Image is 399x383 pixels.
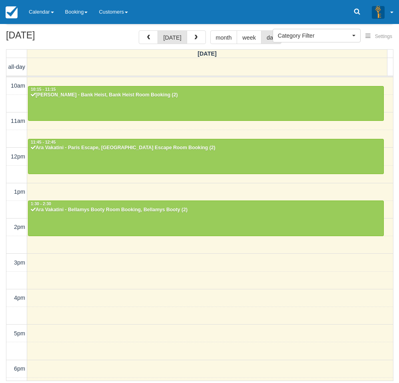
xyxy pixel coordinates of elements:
span: 3pm [14,259,25,266]
span: 6pm [14,365,25,372]
span: 5pm [14,330,25,337]
a: 1:30 - 2:30Ara Vakatini - Bellamys Booty Room Booking, Bellamys Booty (2) [28,201,384,236]
span: 2pm [14,224,25,230]
span: all-day [8,64,25,70]
span: [DATE] [198,50,217,57]
img: checkfront-main-nav-mini-logo.png [6,6,18,18]
span: 11:45 - 12:45 [31,140,56,144]
button: Category Filter [273,29,361,42]
span: 10am [11,82,25,89]
h2: [DATE] [6,30,107,45]
button: Settings [361,31,397,42]
button: week [237,30,261,44]
span: 1pm [14,188,25,195]
button: day [261,30,281,44]
img: A3 [372,6,385,18]
button: month [210,30,237,44]
div: [PERSON_NAME] - Bank Heist, Bank Heist Room Booking (2) [30,92,381,98]
button: [DATE] [158,30,187,44]
span: Settings [375,34,392,39]
span: 1:30 - 2:30 [31,202,51,206]
span: 12pm [11,153,25,160]
a: 10:15 - 11:15[PERSON_NAME] - Bank Heist, Bank Heist Room Booking (2) [28,86,384,121]
span: 4pm [14,295,25,301]
a: 11:45 - 12:45Ara Vakatini - Paris Escape, [GEOGRAPHIC_DATA] Escape Room Booking (2) [28,139,384,174]
div: Ara Vakatini - Paris Escape, [GEOGRAPHIC_DATA] Escape Room Booking (2) [30,145,381,151]
span: 10:15 - 11:15 [31,87,56,92]
span: Category Filter [278,32,350,40]
span: 11am [11,118,25,124]
div: Ara Vakatini - Bellamys Booty Room Booking, Bellamys Booty (2) [30,207,381,213]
